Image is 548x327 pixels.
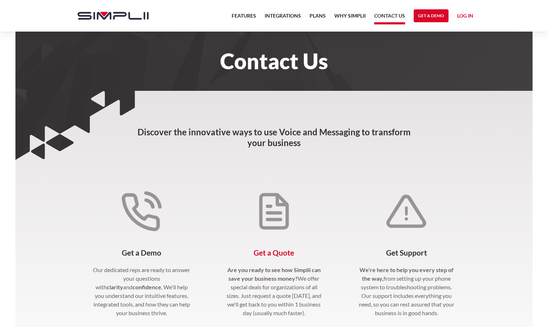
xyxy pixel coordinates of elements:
[334,11,366,24] a: Why Simplii
[232,11,256,24] a: Features
[107,284,123,290] strong: clarity
[265,11,301,24] a: Integrations
[414,9,449,22] a: Get a Demo
[227,266,321,282] strong: Are you ready to see how Simplii can save your business money?
[357,248,456,257] h4: Get Support
[78,12,149,20] img: Simplii
[133,284,161,290] strong: confidence
[92,266,191,317] p: Our dedicated reps are ready to answer your questions with and . We'll help you understand our in...
[457,11,473,22] a: Log in
[310,11,326,24] a: Plans
[138,127,410,148] strong: Discover the innovative ways to use Voice and Messaging to transform your business
[224,266,324,317] p: We offer special deals for organizations of all sizes. Just request a quote [DATE], and we'll get...
[374,11,405,24] a: Contact US
[357,266,456,317] p: from setting up your phone system to troubleshooting problems. Our support includes everything yo...
[359,266,454,282] strong: We're here to help you every step of the way,
[224,248,324,257] h4: Get a Quote
[92,248,191,257] h4: Get a Demo
[70,53,478,69] h1: Contact Us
